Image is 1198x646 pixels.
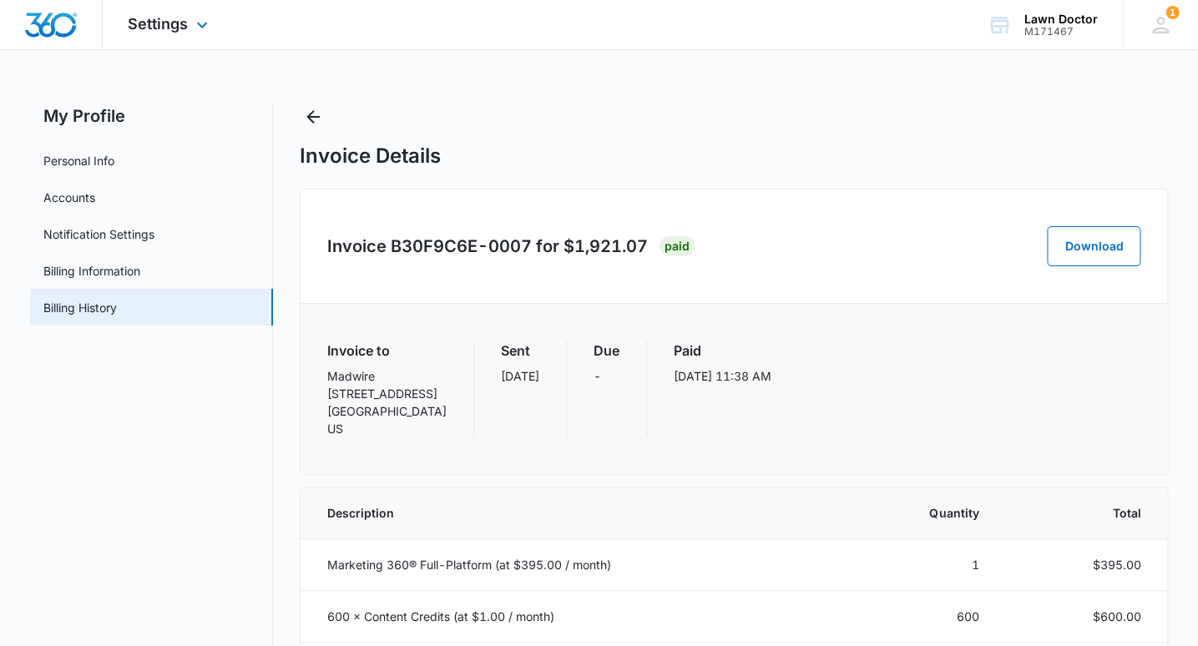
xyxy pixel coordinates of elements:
span: Quantity [852,504,978,522]
h1: Invoice Details [300,144,441,169]
button: Download [1047,226,1140,266]
div: [DATE] [501,341,539,437]
span: Total [1019,504,1140,522]
h3: Sent [501,341,539,361]
td: $600.00 [998,591,1167,643]
h2: My Profile [30,103,273,129]
p: US [327,420,447,437]
p: Madwire [327,367,447,385]
span: Settings [128,15,188,33]
a: Personal Info [43,152,114,169]
p: [GEOGRAPHIC_DATA] [327,402,447,420]
td: 600 [832,591,998,643]
button: Back [300,103,326,130]
h3: Paid [674,341,771,361]
td: 600 × Content Credits (at $1.00 / month) [301,591,832,643]
div: account name [1024,13,1098,26]
a: Accounts [43,189,95,206]
div: [DATE] 11:38 AM [674,341,771,437]
td: $395.00 [998,539,1167,591]
div: account id [1024,26,1098,38]
div: notifications count [1165,6,1179,19]
h3: Invoice to [327,341,447,361]
a: Billing Information [43,262,140,280]
a: Billing History [43,299,117,316]
h2: Invoice B30F9C6E-0007 for $1,921.07 [327,234,648,259]
h3: Due [594,341,619,361]
div: - [594,341,619,437]
a: Notification Settings [43,225,154,243]
span: 1 [1165,6,1179,19]
p: [STREET_ADDRESS] [327,385,447,402]
div: PAID [660,236,695,256]
span: Description [327,504,811,522]
td: 1 [832,539,998,591]
td: Marketing 360® Full-Platform (at $395.00 / month) [301,539,832,591]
